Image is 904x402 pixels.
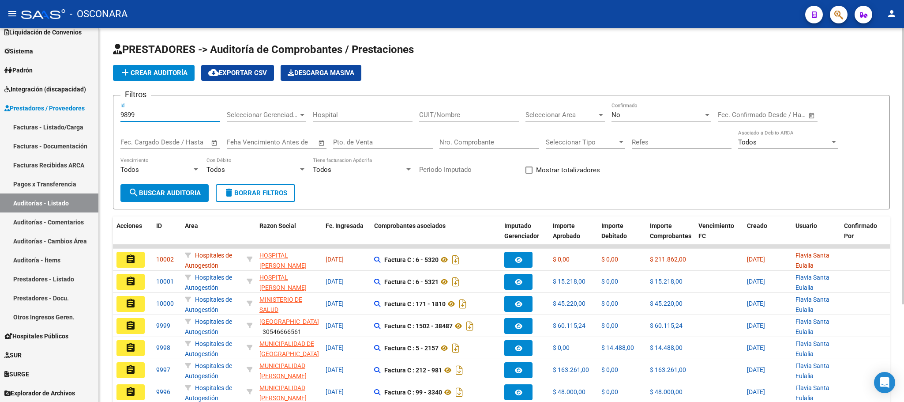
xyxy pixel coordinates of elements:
[313,166,331,174] span: Todos
[650,278,683,285] span: $ 15.218,00
[125,276,136,287] mat-icon: assignment
[695,216,743,255] datatable-header-cell: Vencimiento FC
[450,341,461,355] i: Descargar documento
[4,350,22,360] span: SUR
[156,256,174,263] span: 10002
[113,216,153,255] datatable-header-cell: Acciones
[259,296,302,313] span: MINISTERIO DE SALUD
[156,222,162,229] span: ID
[113,43,414,56] span: PRESTADORES -> Auditoría de Comprobantes / Prestaciones
[120,184,209,202] button: Buscar Auditoria
[601,256,618,263] span: $ 0,00
[384,278,439,285] strong: Factura C : 6 - 5321
[326,278,344,285] span: [DATE]
[874,372,895,393] div: Open Intercom Messenger
[384,256,439,263] strong: Factura C : 6 - 5320
[259,222,296,229] span: Razon Social
[795,340,829,357] span: Flavia Santa Eulalia
[553,222,580,239] span: Importe Aprobado
[650,322,683,329] span: $ 60.115,24
[747,344,765,351] span: [DATE]
[156,322,170,329] span: 9999
[795,384,829,402] span: Flavia Santa Eulalia
[326,256,344,263] span: [DATE]
[454,363,465,377] i: Descargar documento
[326,322,344,329] span: [DATE]
[153,216,181,255] datatable-header-cell: ID
[181,216,243,255] datatable-header-cell: Area
[288,69,354,77] span: Descarga Masiva
[125,342,136,353] mat-icon: assignment
[450,275,461,289] i: Descargar documento
[125,320,136,331] mat-icon: assignment
[208,67,219,78] mat-icon: cloud_download
[259,361,319,379] div: - 30999074843
[206,166,225,174] span: Todos
[743,216,792,255] datatable-header-cell: Creado
[601,300,618,307] span: $ 0,00
[4,369,29,379] span: SURGE
[259,252,307,289] span: HOSPITAL [PERSON_NAME] ESTADO PROVINCIAL
[371,216,501,255] datatable-header-cell: Comprobantes asociados
[601,278,618,285] span: $ 0,00
[156,366,170,373] span: 9997
[125,364,136,375] mat-icon: assignment
[113,65,195,81] button: Crear Auditoría
[738,138,757,146] span: Todos
[553,388,585,395] span: $ 48.000,00
[259,339,319,357] div: - 30683896310
[120,138,156,146] input: Fecha inicio
[807,110,817,121] button: Open calendar
[326,300,344,307] span: [DATE]
[281,65,361,81] app-download-masive: Descarga masiva de comprobantes (adjuntos)
[326,388,344,395] span: [DATE]
[185,318,232,335] span: Hospitales de Autogestión
[4,388,75,398] span: Explorador de Archivos
[747,388,765,395] span: [DATE]
[536,165,600,175] span: Mostrar totalizadores
[259,274,307,311] span: HOSPITAL [PERSON_NAME] ESTADO PROVINCIAL
[650,388,683,395] span: $ 48.000,00
[259,317,319,335] div: - 30546666561
[795,296,829,313] span: Flavia Santa Eulalia
[795,318,829,335] span: Flavia Santa Eulalia
[650,222,691,239] span: Importe Comprobantes
[886,8,897,19] mat-icon: person
[504,222,539,239] span: Imputado Gerenciador
[601,222,627,239] span: Importe Debitado
[454,385,465,399] i: Descargar documento
[546,138,617,146] span: Seleccionar Tipo
[185,296,232,313] span: Hospitales de Autogestión
[281,65,361,81] button: Descarga Masiva
[795,252,829,269] span: Flavia Santa Eulalia
[317,138,327,148] button: Open calendar
[747,222,767,229] span: Creado
[116,222,142,229] span: Acciones
[185,362,232,379] span: Hospitales de Autogestión
[185,384,232,402] span: Hospitales de Autogestión
[718,111,754,119] input: Fecha inicio
[795,274,829,291] span: Flavia Santa Eulalia
[611,111,620,119] span: No
[650,344,683,351] span: $ 14.488,00
[374,222,446,229] span: Comprobantes asociados
[322,216,371,255] datatable-header-cell: Fc. Ingresada
[553,344,570,351] span: $ 0,00
[4,27,82,37] span: Liquidación de Convenios
[598,216,646,255] datatable-header-cell: Importe Debitado
[227,111,298,119] span: Seleccionar Gerenciador
[747,278,765,285] span: [DATE]
[795,362,829,379] span: Flavia Santa Eulalia
[326,366,344,373] span: [DATE]
[156,388,170,395] span: 9996
[601,388,618,395] span: $ 0,00
[4,65,33,75] span: Padrón
[747,300,765,307] span: [DATE]
[553,278,585,285] span: $ 15.218,00
[120,69,188,77] span: Crear Auditoría
[457,297,469,311] i: Descargar documento
[259,318,319,325] span: [GEOGRAPHIC_DATA]
[208,69,267,77] span: Exportar CSV
[601,344,634,351] span: $ 14.488,00
[216,184,295,202] button: Borrar Filtros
